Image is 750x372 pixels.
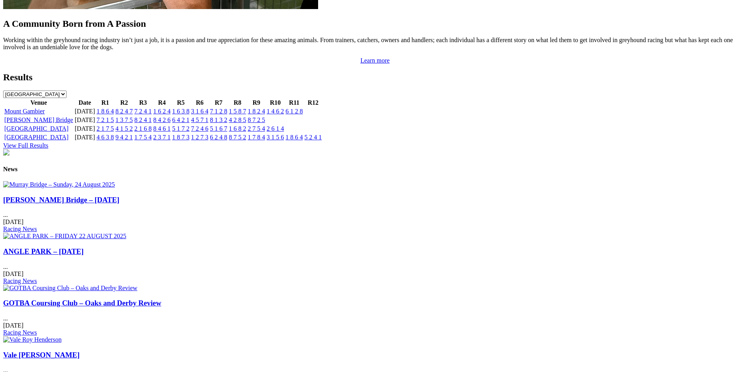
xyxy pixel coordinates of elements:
a: 5 2 4 1 [304,134,322,141]
td: [DATE] [74,107,96,115]
th: R4 [153,99,171,107]
th: R2 [115,99,133,107]
a: 2 1 6 8 [134,125,152,132]
a: 2 3 7 1 [153,134,170,141]
a: 2 1 7 5 [96,125,114,132]
a: 8 2 4 7 [115,108,133,115]
a: Mount Gambier [4,108,45,115]
a: 1 5 8 7 [229,108,246,115]
a: 7 2 1 5 [96,117,114,123]
a: 4 2 8 5 [229,117,246,123]
th: R6 [191,99,209,107]
a: 3 1 5 6 [267,134,284,141]
a: 1 8 2 4 [248,108,265,115]
a: 1 8 6 4 [96,108,114,115]
a: 1 7 5 4 [134,134,152,141]
span: [DATE] [3,322,24,329]
a: 1 4 6 2 [267,108,284,115]
div: ... [3,196,747,233]
a: [GEOGRAPHIC_DATA] [4,125,69,132]
a: 1 6 2 4 [153,108,170,115]
a: 6 2 4 8 [210,134,227,141]
a: Racing News [3,329,37,336]
a: 2 7 5 4 [248,125,265,132]
th: R3 [134,99,152,107]
th: R10 [266,99,284,107]
p: Working within the greyhound racing industry isn’t just a job, it is a passion and true appreciat... [3,37,747,51]
a: 6 4 2 1 [172,117,189,123]
img: Vale Roy Henderson [3,336,61,343]
a: Learn more [360,57,389,64]
img: chasers_homepage.jpg [3,149,9,155]
th: R5 [172,99,190,107]
img: GOTBA Coursing Club – Oaks and Derby Review [3,285,137,292]
img: Murray Bridge – Sunday, 24 August 2025 [3,181,115,188]
th: R9 [247,99,265,107]
a: 1 6 3 8 [172,108,189,115]
a: 8 7 5 2 [229,134,246,141]
a: 6 1 2 8 [285,108,303,115]
a: 3 1 6 4 [191,108,208,115]
a: 8 1 3 2 [210,117,227,123]
a: 9 4 2 1 [115,134,133,141]
th: R11 [285,99,303,107]
a: 8 4 6 1 [153,125,170,132]
a: 1 6 8 2 [229,125,246,132]
a: 4 1 5 2 [115,125,133,132]
a: 8 4 2 6 [153,117,170,123]
a: [GEOGRAPHIC_DATA] [4,134,69,141]
a: 2 6 1 4 [267,125,284,132]
img: ANGLE PARK – FRIDAY 22 AUGUST 2025 [3,233,126,240]
a: 1 7 8 4 [248,134,265,141]
a: 8 7 2 5 [248,117,265,123]
a: ANGLE PARK – [DATE] [3,247,84,255]
a: 8 2 4 1 [134,117,152,123]
a: Vale [PERSON_NAME] [3,351,80,359]
th: R1 [96,99,114,107]
a: 7 1 2 8 [210,108,227,115]
a: 4 5 7 1 [191,117,208,123]
th: R7 [209,99,228,107]
a: [PERSON_NAME] Bridge [4,117,73,123]
a: 4 6 3 8 [96,134,114,141]
h2: Results [3,72,747,83]
th: R12 [304,99,322,107]
a: 7 2 4 6 [191,125,208,132]
td: [DATE] [74,133,96,141]
div: ... [3,299,747,336]
a: 1 8 6 4 [285,134,303,141]
span: [DATE] [3,218,24,225]
a: [PERSON_NAME] Bridge – [DATE] [3,196,119,204]
th: Date [74,99,96,107]
h2: A Community Born from A Passion [3,19,747,29]
a: 5 1 7 2 [172,125,189,132]
td: [DATE] [74,116,96,124]
a: 7 2 4 1 [134,108,152,115]
th: Venue [4,99,74,107]
a: 1 8 7 3 [172,134,189,141]
h4: News [3,166,747,173]
span: [DATE] [3,270,24,277]
a: View Full Results [3,142,48,149]
a: Racing News [3,226,37,232]
div: ... [3,247,747,285]
a: Racing News [3,278,37,284]
th: R8 [228,99,246,107]
a: 1 3 7 5 [115,117,133,123]
a: GOTBA Coursing Club – Oaks and Derby Review [3,299,161,307]
a: 1 2 7 3 [191,134,208,141]
a: 5 1 6 7 [210,125,227,132]
td: [DATE] [74,125,96,133]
